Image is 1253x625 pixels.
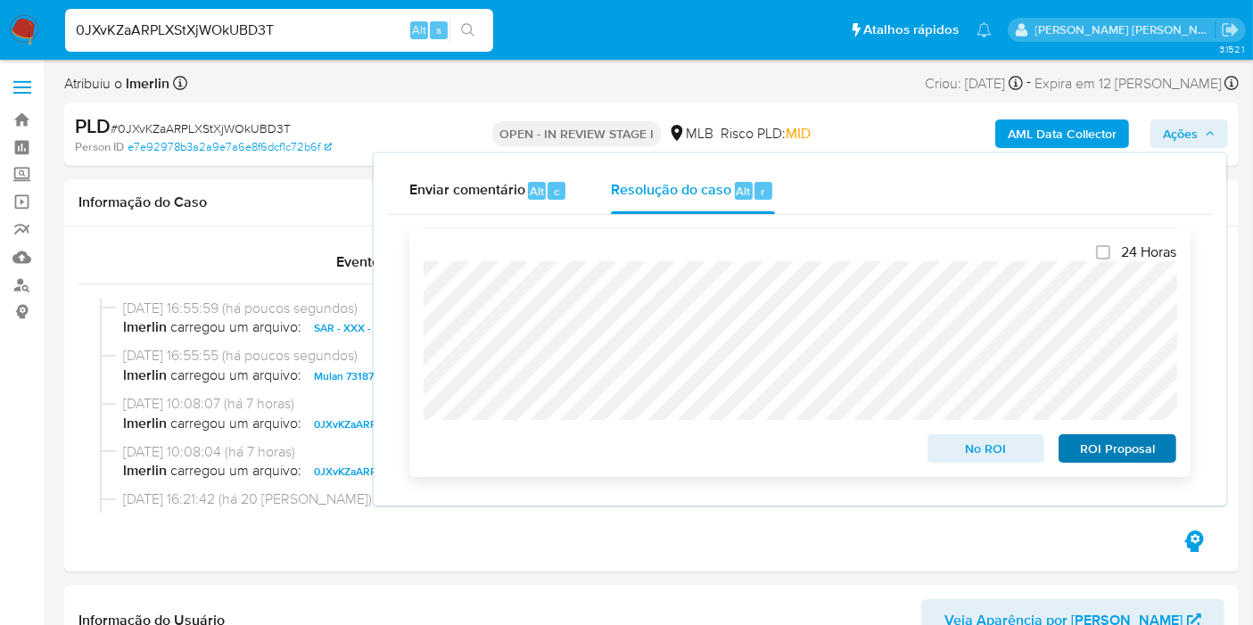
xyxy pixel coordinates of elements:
[305,414,630,435] button: 0JXvKZaARPLXStXjWOkUBD3T_internal_info_13_08_2025.pdf
[611,180,731,201] span: Resolução do caso
[123,299,1196,318] span: [DATE] 16:55:59 (há poucos segundos)
[409,180,525,201] span: Enviar comentário
[123,317,167,339] b: lmerlin
[761,183,765,200] span: r
[170,366,301,387] span: carregou um arquivo:
[170,461,301,482] span: carregou um arquivo:
[122,73,169,94] b: lmerlin
[305,317,677,339] button: SAR - XXX - CPF 89141334434 - [PERSON_NAME] E [PERSON_NAME].pdf
[1221,21,1240,39] a: Sair
[940,436,1033,461] span: No ROI
[75,139,124,155] b: Person ID
[123,461,167,482] b: lmerlin
[264,508,446,529] b: OPEN_IN_REVIEW_STAGE_I
[336,251,410,272] span: Eventos ( 1 )
[123,394,1196,414] span: [DATE] 10:08:07 (há 7 horas)
[1035,21,1216,38] p: leticia.merlin@mercadolivre.com
[170,414,301,435] span: carregou um arquivo:
[863,21,959,39] span: Atalhos rápidos
[721,124,811,144] span: Risco PLD:
[123,346,1196,366] span: [DATE] 16:55:55 (há poucos segundos)
[925,71,1023,95] div: Criou: [DATE]
[305,366,550,387] button: Mulan 731874933_2025_08_13_09_24_18.xlsx
[75,111,111,140] b: PLD
[123,366,167,387] b: lmerlin
[305,461,632,482] button: 0JXvKZaARPLXStXjWOkUBD3T_external_info_13_08_2025.pdf
[123,509,1196,529] span: O caso foi para o status por
[314,317,668,339] span: SAR - XXX - CPF 89141334434 - [PERSON_NAME] E [PERSON_NAME].pdf
[314,366,541,387] span: Mulan 731874933_2025_08_13_09_24_18.xlsx
[668,124,713,144] div: MLB
[554,183,559,200] span: c
[1071,436,1164,461] span: ROI Proposal
[1163,119,1198,148] span: Ações
[927,434,1045,463] button: No ROI
[123,414,167,435] b: lmerlin
[492,121,661,146] p: OPEN - IN REVIEW STAGE I
[1096,245,1110,259] input: 24 Horas
[1059,434,1176,463] button: ROI Proposal
[530,183,544,200] span: Alt
[1026,71,1031,95] span: -
[449,18,486,43] button: search-icon
[1035,74,1222,94] span: Expira em 12 [PERSON_NAME]
[123,489,1196,509] span: [DATE] 16:21:42 (há 20 [PERSON_NAME])
[977,22,992,37] a: Notificações
[470,508,540,529] b: emegomes
[786,123,811,144] span: MID
[128,139,332,155] a: e7e92978b3a2a9e7a6e8f6dcf1c72b6f
[737,183,751,200] span: Alt
[111,119,291,137] span: # 0JXvKZaARPLXStXjWOkUBD3T
[65,19,493,42] input: Pesquise usuários ou casos...
[170,317,301,339] span: carregou um arquivo:
[436,21,441,38] span: s
[123,442,1196,462] span: [DATE] 10:08:04 (há 7 horas)
[1150,119,1228,148] button: Ações
[1121,243,1176,261] span: 24 Horas
[995,119,1129,148] button: AML Data Collector
[64,74,169,94] span: Atribuiu o
[78,193,1224,211] h1: Informação do Caso
[314,461,623,482] span: 0JXvKZaARPLXStXjWOkUBD3T_external_info_13_08_2025.pdf
[1008,119,1117,148] b: AML Data Collector
[412,21,426,38] span: Alt
[314,414,621,435] span: 0JXvKZaARPLXStXjWOkUBD3T_internal_info_13_08_2025.pdf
